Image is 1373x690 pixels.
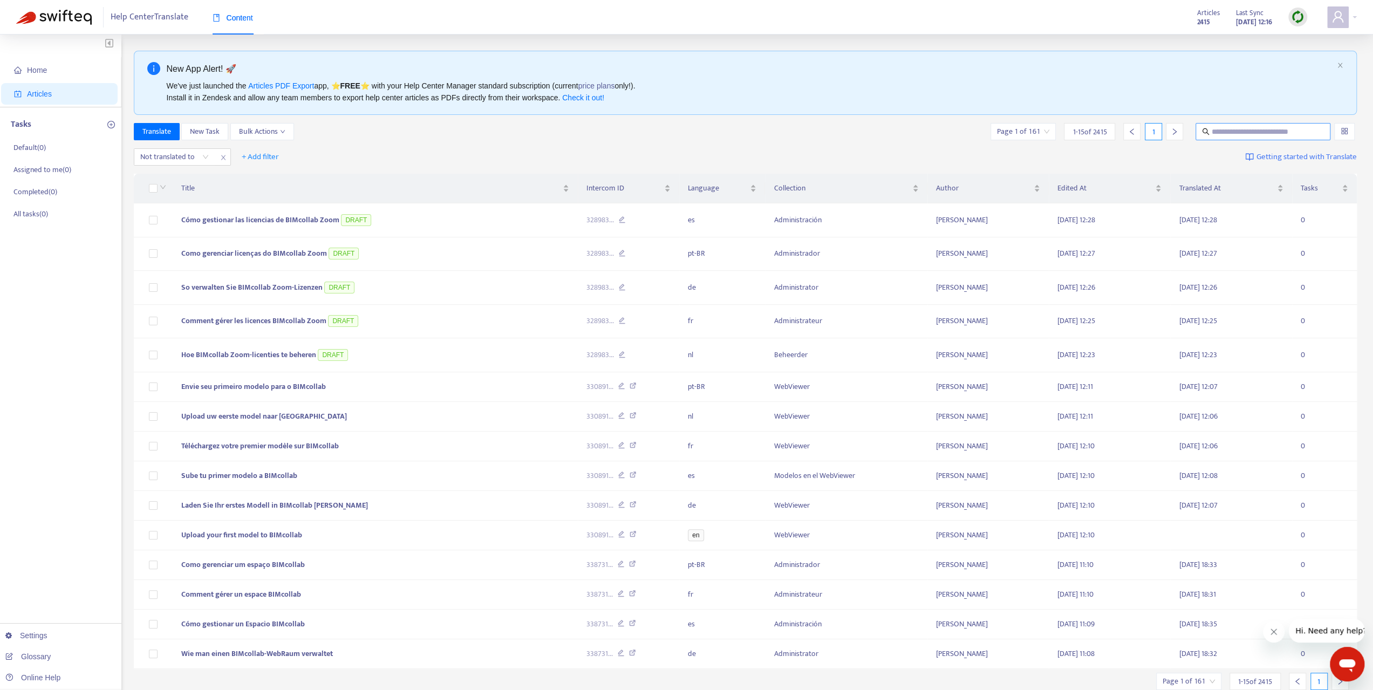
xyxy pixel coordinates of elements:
[13,186,57,197] p: Completed ( 0 )
[765,402,927,432] td: WebViewer
[111,7,188,28] span: Help Center Translate
[765,432,927,461] td: WebViewer
[586,182,662,194] span: Intercom ID
[1179,281,1217,293] span: [DATE] 12:26
[1331,10,1344,23] span: user
[1238,676,1272,687] span: 1 - 15 of 2415
[1179,247,1217,259] span: [DATE] 12:27
[927,237,1049,271] td: [PERSON_NAME]
[27,90,52,98] span: Articles
[927,521,1049,550] td: [PERSON_NAME]
[5,673,60,682] a: Online Help
[688,529,703,541] span: en
[765,550,927,580] td: Administrador
[586,500,613,511] span: 330891 ...
[1170,174,1292,203] th: Translated At
[5,631,47,640] a: Settings
[1292,237,1357,271] td: 0
[927,338,1049,372] td: [PERSON_NAME]
[679,338,765,372] td: nl
[586,529,613,541] span: 330891 ...
[679,432,765,461] td: fr
[1057,315,1095,327] span: [DATE] 12:25
[234,148,287,166] button: + Add filter
[765,461,927,491] td: Modelos en el WebViewer
[181,440,339,452] span: Téléchargez votre premier modèle sur BIMcollab
[765,338,927,372] td: Beheerder
[765,174,927,203] th: Collection
[679,550,765,580] td: pt-BR
[1057,214,1095,226] span: [DATE] 12:28
[324,282,354,293] span: DRAFT
[927,550,1049,580] td: [PERSON_NAME]
[5,652,51,661] a: Glossary
[586,648,613,660] span: 338731 ...
[6,8,78,16] span: Hi. Need any help?
[1145,123,1162,140] div: 1
[1236,16,1272,28] strong: [DATE] 12:16
[230,123,294,140] button: Bulk Actionsdown
[927,305,1049,339] td: [PERSON_NAME]
[1292,639,1357,669] td: 0
[213,13,253,22] span: Content
[190,126,220,138] span: New Task
[679,610,765,639] td: es
[1263,621,1285,643] iframe: Close message
[765,610,927,639] td: Administración
[765,491,927,521] td: WebViewer
[1301,182,1340,194] span: Tasks
[765,639,927,669] td: Administrator
[927,639,1049,669] td: [PERSON_NAME]
[213,14,220,22] span: book
[1292,432,1357,461] td: 0
[586,282,614,293] span: 328983 ...
[1057,182,1153,194] span: Edited At
[280,129,285,134] span: down
[1057,410,1093,422] span: [DATE] 12:11
[679,237,765,271] td: pt-BR
[1245,148,1357,166] a: Getting started with Translate
[1256,151,1357,163] span: Getting started with Translate
[1179,440,1217,452] span: [DATE] 12:06
[586,589,613,600] span: 338731 ...
[181,380,326,393] span: Envie seu primeiro modelo para o BIMcollab
[1336,678,1344,685] span: right
[586,559,613,571] span: 338731 ...
[774,182,910,194] span: Collection
[1179,618,1217,630] span: [DATE] 18:35
[1057,247,1095,259] span: [DATE] 12:27
[765,372,927,402] td: WebViewer
[679,639,765,669] td: de
[1057,380,1093,393] span: [DATE] 12:11
[765,203,927,237] td: Administración
[181,588,301,600] span: Comment gérer un espace BIMcollab
[936,182,1032,194] span: Author
[181,618,305,630] span: Cómo gestionar un Espacio BIMcollab
[147,62,160,75] span: info-circle
[679,174,765,203] th: Language
[1179,214,1217,226] span: [DATE] 12:28
[927,491,1049,521] td: [PERSON_NAME]
[1337,62,1343,69] button: close
[248,81,314,90] a: Articles PDF Export
[586,315,614,327] span: 328983 ...
[679,580,765,610] td: fr
[1057,499,1095,511] span: [DATE] 12:10
[586,349,614,361] span: 328983 ...
[688,182,748,194] span: Language
[586,618,613,630] span: 338731 ...
[1289,619,1364,643] iframe: Message from company
[11,118,31,131] p: Tasks
[1179,182,1274,194] span: Translated At
[1179,469,1217,482] span: [DATE] 12:08
[181,247,327,259] span: Como gerenciar licenças do BIMcollab Zoom
[1197,16,1210,28] strong: 2415
[1292,305,1357,339] td: 0
[1245,153,1254,161] img: image-link
[1292,491,1357,521] td: 0
[1179,410,1217,422] span: [DATE] 12:06
[927,610,1049,639] td: [PERSON_NAME]
[927,402,1049,432] td: [PERSON_NAME]
[181,558,305,571] span: Como gerenciar um espaço BIMcollab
